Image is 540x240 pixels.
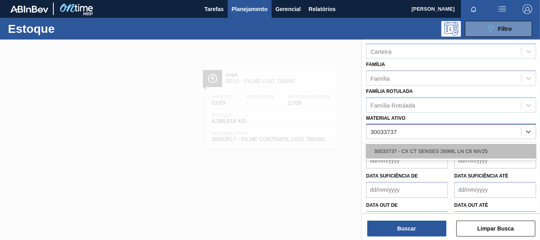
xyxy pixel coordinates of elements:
[309,4,336,14] span: Relatórios
[370,48,391,55] div: Carteira
[8,24,119,33] h1: Estoque
[454,153,536,168] input: dd/mm/yyyy
[454,173,508,179] label: Data suficiência até
[454,202,488,208] label: Data out até
[366,62,385,67] label: Família
[276,4,301,14] span: Gerencial
[461,4,486,15] button: Notificações
[465,21,532,37] button: Filtro
[366,144,536,159] div: 30033737 - CX CT SENSES 269ML LN C6 NIV25
[523,4,532,14] img: Logout
[366,202,398,208] label: Data out de
[454,182,536,198] input: dd/mm/yyyy
[497,4,507,14] img: userActions
[370,102,415,108] div: Família Rotulada
[366,182,448,198] input: dd/mm/yyyy
[366,153,448,168] input: dd/mm/yyyy
[370,75,390,81] div: Família
[366,115,406,121] label: Material ativo
[366,173,418,179] label: Data suficiência de
[366,89,413,94] label: Família Rotulada
[10,6,48,13] img: TNhmsLtSVTkK8tSr43FrP2fwEKptu5GPRR3wAAAABJRU5ErkJggg==
[232,4,268,14] span: Planejamento
[441,21,461,37] div: Pogramando: nenhum usuário selecionado
[498,26,512,32] span: Filtro
[204,4,224,14] span: Tarefas
[366,211,448,227] input: dd/mm/yyyy
[454,211,536,227] input: dd/mm/yyyy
